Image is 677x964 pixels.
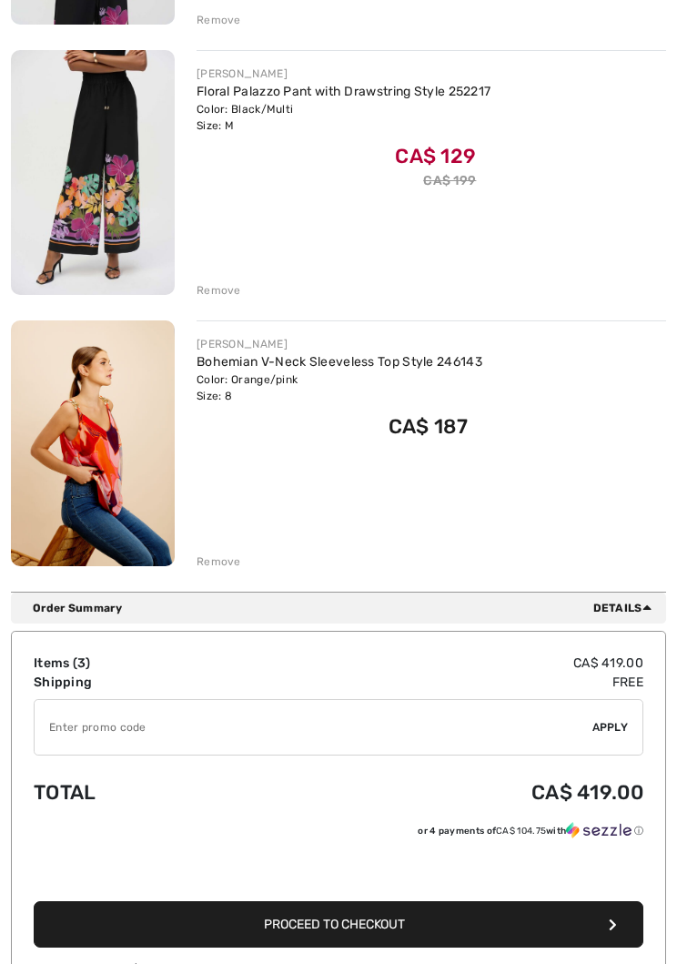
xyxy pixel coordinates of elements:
div: Color: Black/Multi Size: M [197,101,490,134]
td: CA$ 419.00 [252,654,643,673]
span: CA$ 129 [395,144,476,168]
img: Floral Palazzo Pant with Drawstring Style 252217 [11,50,175,296]
div: Remove [197,12,241,28]
td: Free [252,673,643,692]
a: Bohemian V-Neck Sleeveless Top Style 246143 [197,354,482,370]
span: Details [593,600,659,616]
div: Order Summary [33,600,659,616]
span: CA$ 104.75 [496,826,546,837]
span: CA$ 187 [389,414,468,439]
input: Promo code [35,700,592,755]
img: Sezzle [566,822,632,838]
button: Proceed to Checkout [34,901,643,948]
span: Apply [592,719,629,736]
a: Floral Palazzo Pant with Drawstring Style 252217 [197,84,490,99]
div: or 4 payments of with [418,822,643,839]
img: Bohemian V-Neck Sleeveless Top Style 246143 [11,320,175,566]
div: Remove [197,553,241,570]
div: Remove [197,282,241,299]
td: Total [34,763,252,822]
span: Proceed to Checkout [264,917,405,932]
div: or 4 payments ofCA$ 104.75withSezzle Click to learn more about Sezzle [34,822,643,846]
s: CA$ 199 [423,173,476,188]
span: 3 [77,655,86,671]
td: CA$ 419.00 [252,763,643,822]
div: [PERSON_NAME] [197,336,482,352]
iframe: PayPal-paypal [34,846,643,896]
div: Color: Orange/pink Size: 8 [197,371,482,404]
td: Items ( ) [34,654,252,673]
td: Shipping [34,673,252,692]
div: [PERSON_NAME] [197,66,490,82]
